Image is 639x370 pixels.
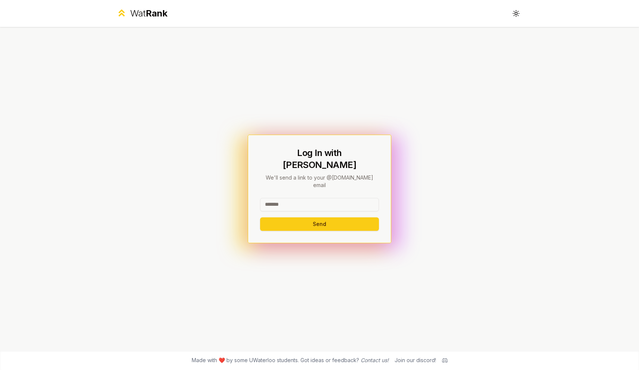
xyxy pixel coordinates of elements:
a: Contact us! [361,357,389,363]
p: We'll send a link to your @[DOMAIN_NAME] email [260,174,379,189]
span: Rank [146,8,167,19]
div: Wat [130,7,167,19]
div: Join our discord! [395,357,436,364]
h1: Log In with [PERSON_NAME] [260,147,379,171]
button: Send [260,217,379,231]
span: Made with ❤️ by some UWaterloo students. Got ideas or feedback? [192,357,389,364]
a: WatRank [116,7,167,19]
